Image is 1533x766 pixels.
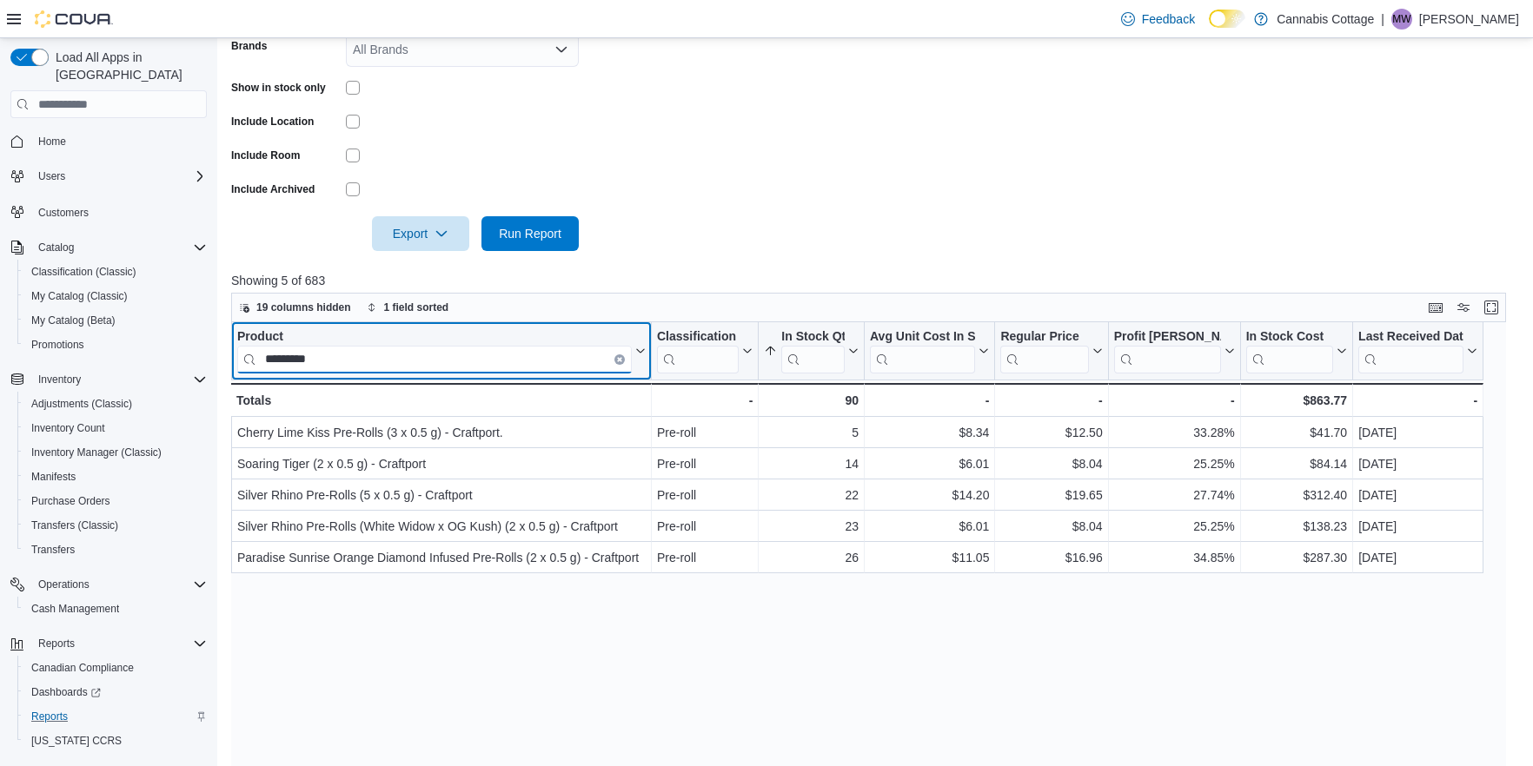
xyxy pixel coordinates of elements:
button: Display options [1453,297,1474,318]
span: Dashboards [31,685,101,699]
div: Paradise Sunrise Orange Diamond Infused Pre-Rolls (2 x 0.5 g) - Craftport [237,547,646,568]
button: Keyboard shortcuts [1425,297,1446,318]
span: Inventory Count [31,421,105,435]
button: Inventory Manager (Classic) [17,440,214,465]
div: Regular Price [1000,329,1088,346]
a: Customers [31,202,96,223]
div: 22 [764,485,859,505]
button: Operations [31,574,96,595]
a: Transfers (Classic) [24,515,125,536]
span: Reports [31,633,207,654]
span: Inventory Manager (Classic) [31,446,162,459]
div: $287.30 [1246,547,1347,568]
button: In Stock Qty [764,329,859,373]
span: Customers [31,201,207,222]
span: Washington CCRS [24,730,207,751]
div: 25.25% [1114,453,1235,474]
button: Classification (Classic) [17,260,214,284]
button: Canadian Compliance [17,656,214,680]
button: Inventory [3,367,214,392]
span: Inventory [31,369,207,390]
span: [US_STATE] CCRS [31,734,122,748]
div: Product [237,329,632,373]
div: In Stock Qty [781,329,845,373]
div: Pre-roll [657,516,753,537]
a: Inventory Manager (Classic) [24,442,169,463]
div: 33.28% [1114,422,1235,443]
span: Operations [31,574,207,595]
div: 5 [764,422,859,443]
span: Home [31,130,207,152]
button: My Catalog (Classic) [17,284,214,308]
div: 27.74% [1114,485,1235,505]
span: Reports [24,706,207,727]
div: Last Received Date [1358,329,1463,373]
button: Manifests [17,465,214,489]
div: [DATE] [1358,422,1477,443]
span: 1 field sorted [384,300,449,314]
button: Avg Unit Cost In Stock [870,329,989,373]
div: 90 [764,390,859,411]
div: Classification [657,329,739,346]
div: - [657,390,753,411]
button: Reports [31,633,82,654]
button: Reports [17,704,214,729]
span: Dashboards [24,682,207,703]
span: Cash Management [24,598,207,619]
img: Cova [35,10,113,28]
div: $8.04 [1000,516,1102,537]
div: [DATE] [1358,516,1477,537]
div: Product [237,329,632,346]
button: Export [372,216,469,251]
a: Purchase Orders [24,491,117,512]
a: My Catalog (Beta) [24,310,123,331]
div: $14.20 [870,485,989,505]
div: 34.85% [1114,547,1235,568]
span: Customers [38,206,89,220]
div: $19.65 [1000,485,1102,505]
button: In Stock Cost [1246,329,1347,373]
div: Pre-roll [657,453,753,474]
span: Transfers (Classic) [24,515,207,536]
div: [DATE] [1358,453,1477,474]
span: Adjustments (Classic) [24,393,207,414]
div: $138.23 [1246,516,1347,537]
a: Classification (Classic) [24,261,143,282]
span: Purchase Orders [31,494,110,508]
div: [DATE] [1358,485,1477,505]
div: In Stock Cost [1246,329,1333,346]
div: $11.05 [870,547,989,568]
span: Promotions [31,338,84,352]
button: Users [3,164,214,188]
p: Cannabis Cottage [1277,9,1374,30]
span: Manifests [24,466,207,487]
span: Classification (Classic) [24,261,207,282]
button: Adjustments (Classic) [17,392,214,416]
button: Last Received Date [1358,329,1477,373]
div: Soaring Tiger (2 x 0.5 g) - Craftport [237,453,646,474]
span: Manifests [31,470,76,484]
div: Cherry Lime Kiss Pre-Rolls (3 x 0.5 g) - Craftport. [237,422,646,443]
button: Transfers (Classic) [17,513,214,538]
button: Promotions [17,333,214,357]
div: Mariana Wolff [1391,9,1412,30]
button: Inventory [31,369,88,390]
div: - [1358,390,1477,411]
div: $41.70 [1246,422,1347,443]
button: Inventory Count [17,416,214,440]
div: In Stock Qty [781,329,845,346]
span: Home [38,135,66,149]
a: [US_STATE] CCRS [24,730,129,751]
div: 14 [764,453,859,474]
a: Dashboards [24,682,108,703]
span: Reports [38,637,75,650]
div: $8.34 [870,422,989,443]
a: Cash Management [24,598,126,619]
span: Transfers [31,543,75,557]
a: Reports [24,706,75,727]
div: 26 [764,547,859,568]
div: Last Received Date [1358,329,1463,346]
span: My Catalog (Classic) [24,286,207,307]
a: My Catalog (Classic) [24,286,135,307]
span: Load All Apps in [GEOGRAPHIC_DATA] [49,49,207,83]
